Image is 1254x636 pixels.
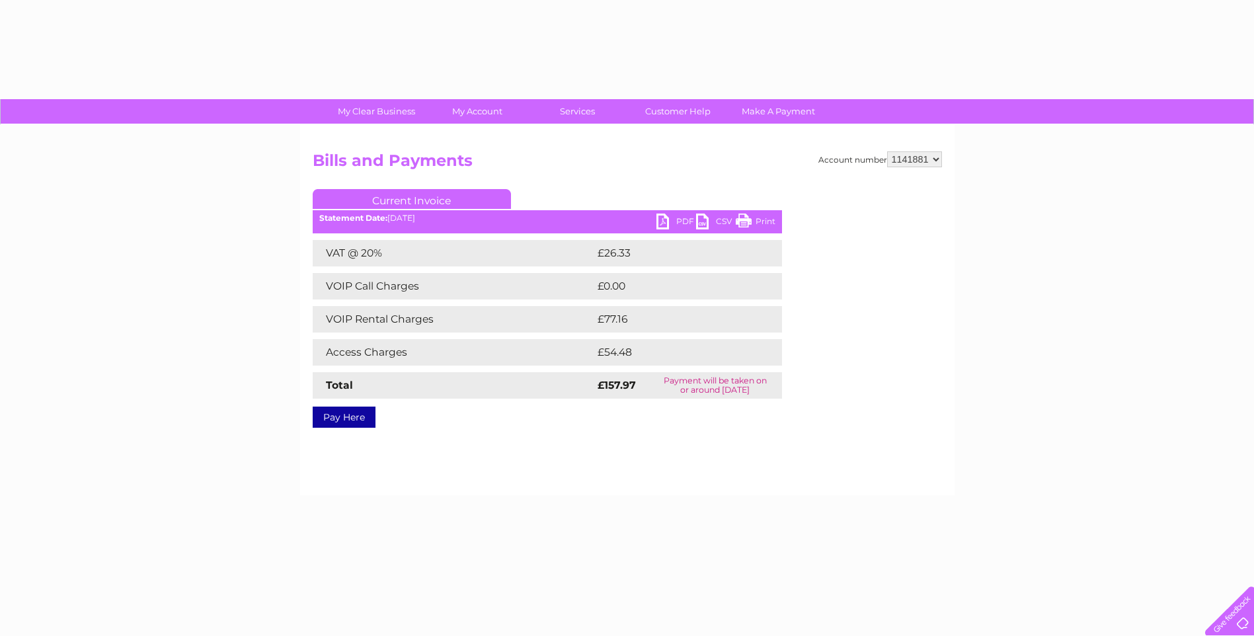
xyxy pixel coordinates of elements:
[818,151,942,167] div: Account number
[313,339,594,366] td: Access Charges
[594,240,755,266] td: £26.33
[623,99,732,124] a: Customer Help
[313,151,942,177] h2: Bills and Payments
[322,99,431,124] a: My Clear Business
[326,379,353,391] strong: Total
[313,189,511,209] a: Current Invoice
[313,306,594,333] td: VOIP Rental Charges
[724,99,833,124] a: Make A Payment
[523,99,632,124] a: Services
[656,214,696,233] a: PDF
[313,214,782,223] div: [DATE]
[598,379,636,391] strong: £157.97
[736,214,775,233] a: Print
[648,372,781,399] td: Payment will be taken on or around [DATE]
[319,213,387,223] b: Statement Date:
[594,273,752,299] td: £0.00
[594,339,756,366] td: £54.48
[594,306,754,333] td: £77.16
[422,99,531,124] a: My Account
[696,214,736,233] a: CSV
[313,240,594,266] td: VAT @ 20%
[313,273,594,299] td: VOIP Call Charges
[313,407,375,428] a: Pay Here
